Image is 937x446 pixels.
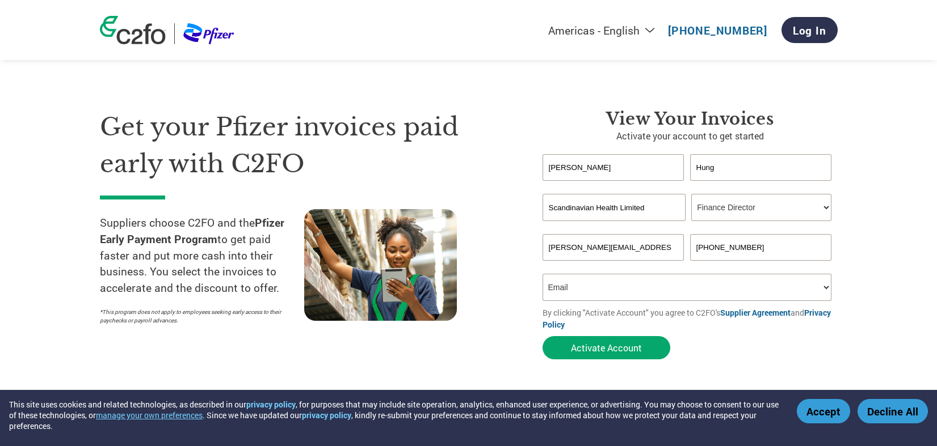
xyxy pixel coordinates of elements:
img: supply chain worker [304,209,457,321]
div: Invalid last name or last name is too long [690,182,832,189]
input: Last Name* [690,154,832,181]
input: Your company name* [543,194,686,221]
p: *This program does not apply to employees seeking early access to their paychecks or payroll adva... [100,308,293,325]
p: Suppliers choose C2FO and the to get paid faster and put more cash into their business. You selec... [100,215,304,296]
a: Privacy Policy [543,307,831,330]
div: This site uses cookies and related technologies, as described in our , for purposes that may incl... [9,399,780,431]
strong: Pfizer Early Payment Program [100,215,284,246]
div: Inavlid Email Address [543,262,684,269]
input: Phone* [690,234,832,261]
button: Activate Account [543,336,670,359]
p: By clicking "Activate Account" you agree to C2FO's and [543,307,838,330]
a: Log In [781,17,838,43]
a: [PHONE_NUMBER] [668,23,767,37]
div: Invalid first name or first name is too long [543,182,684,189]
h1: Get your Pfizer invoices paid early with C2FO [100,109,509,182]
h3: View Your Invoices [543,109,838,129]
select: Title/Role [691,194,831,221]
div: Inavlid Phone Number [690,262,832,269]
a: privacy policy [302,410,351,420]
button: Decline All [858,399,928,423]
button: Accept [797,399,850,423]
button: manage your own preferences [96,410,203,420]
a: Supplier Agreement [720,307,791,318]
a: privacy policy [246,399,296,410]
input: First Name* [543,154,684,181]
p: Activate your account to get started [543,129,838,143]
img: c2fo logo [100,16,166,44]
div: Invalid company name or company name is too long [543,222,832,230]
img: Pfizer [183,23,234,44]
input: Invalid Email format [543,234,684,261]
